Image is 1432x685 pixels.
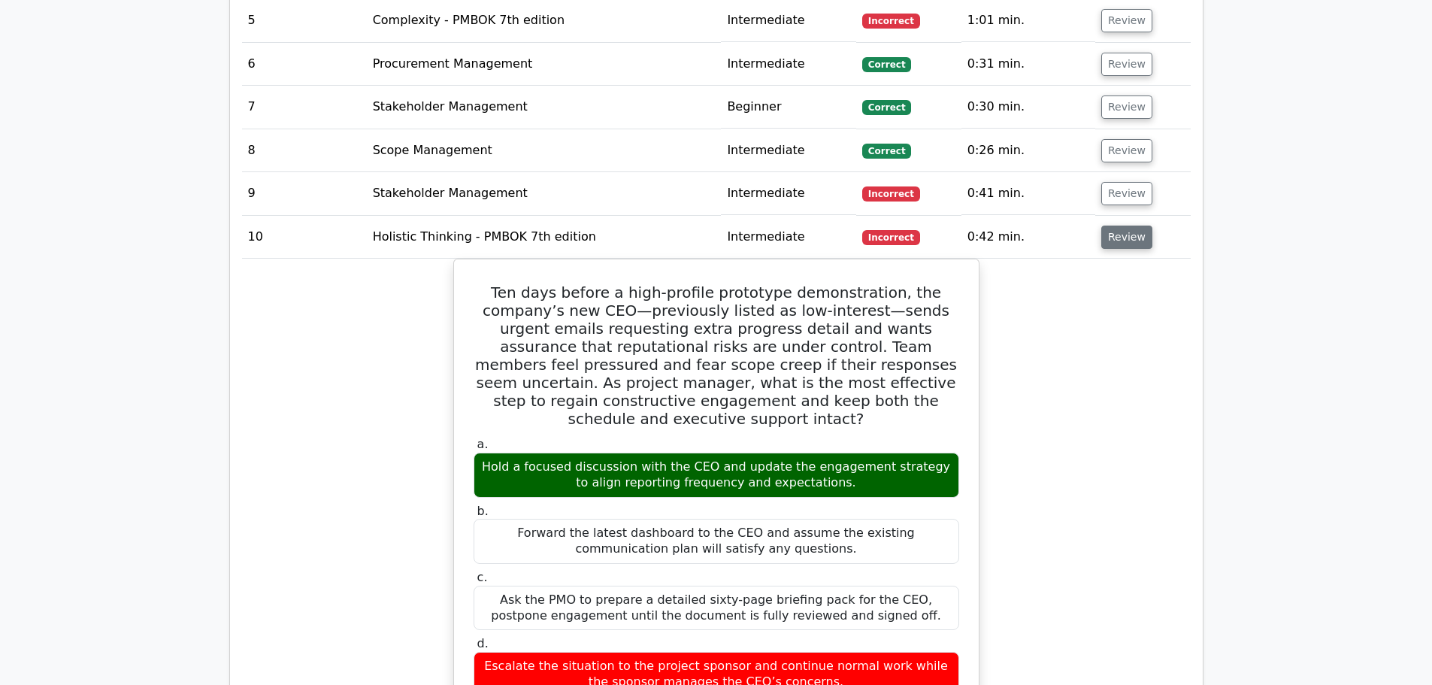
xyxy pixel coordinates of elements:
button: Review [1101,95,1152,119]
td: 7 [242,86,367,129]
span: a. [477,437,489,451]
td: Intermediate [721,129,856,172]
td: Stakeholder Management [367,86,722,129]
td: 0:30 min. [961,86,1095,129]
td: Intermediate [721,43,856,86]
td: 8 [242,129,367,172]
td: 0:31 min. [961,43,1095,86]
h5: Ten days before a high-profile prototype demonstration, the company’s new CEO—previously listed a... [472,283,961,428]
span: Incorrect [862,230,920,245]
button: Review [1101,139,1152,162]
td: 0:26 min. [961,129,1095,172]
td: Intermediate [721,172,856,215]
span: Incorrect [862,14,920,29]
td: Procurement Management [367,43,722,86]
span: Correct [862,100,911,115]
span: c. [477,570,488,584]
span: Correct [862,144,911,159]
span: d. [477,636,489,650]
button: Review [1101,182,1152,205]
div: Forward the latest dashboard to the CEO and assume the existing communication plan will satisfy a... [474,519,959,564]
td: Beginner [721,86,856,129]
div: Ask the PMO to prepare a detailed sixty-page briefing pack for the CEO, postpone engagement until... [474,586,959,631]
button: Review [1101,53,1152,76]
button: Review [1101,9,1152,32]
button: Review [1101,226,1152,249]
td: 10 [242,216,367,259]
td: 9 [242,172,367,215]
td: Holistic Thinking - PMBOK 7th edition [367,216,722,259]
td: 0:41 min. [961,172,1095,215]
div: Hold a focused discussion with the CEO and update the engagement strategy to align reporting freq... [474,453,959,498]
span: b. [477,504,489,518]
span: Incorrect [862,186,920,202]
td: Stakeholder Management [367,172,722,215]
span: Correct [862,57,911,72]
td: Scope Management [367,129,722,172]
td: 0:42 min. [961,216,1095,259]
td: 6 [242,43,367,86]
td: Intermediate [721,216,856,259]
